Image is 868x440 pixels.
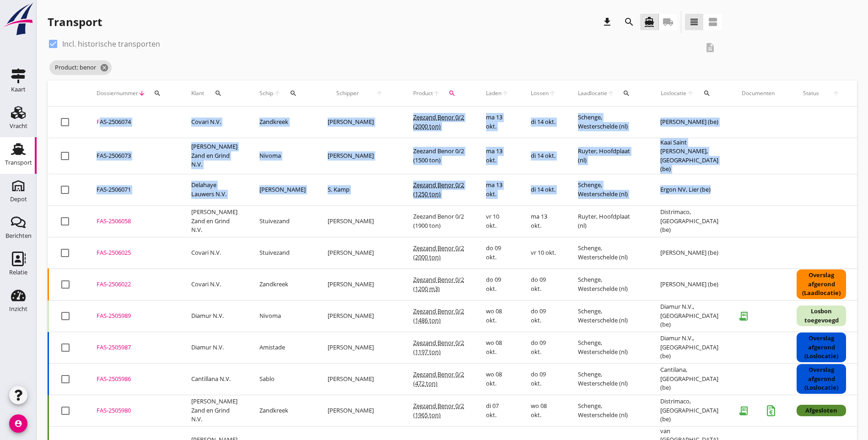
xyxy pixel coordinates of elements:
[248,174,317,205] td: [PERSON_NAME]
[97,185,169,194] div: FAS-2506071
[660,89,687,97] span: Loslocatie
[520,237,567,268] td: vr 10 okt.
[649,332,731,363] td: Diamur N.V., [GEOGRAPHIC_DATA] (be)
[663,16,674,27] i: local_shipping
[48,15,102,29] div: Transport
[248,363,317,395] td: Sablo
[649,107,731,138] td: [PERSON_NAME] (be)
[520,363,567,395] td: do 09 okt.
[402,138,475,174] td: Zeezand Benor 0/2 (1500 ton)
[520,205,567,237] td: ma 13 okt.
[317,205,402,237] td: [PERSON_NAME]
[215,90,222,97] i: search
[180,107,248,138] td: Covari N.V.
[687,90,695,97] i: arrow_upward
[475,138,520,174] td: ma 13 okt.
[248,237,317,268] td: Stuivezand
[180,395,248,426] td: [PERSON_NAME] Zand en Grind N.V.
[274,90,281,97] i: arrow_upward
[413,370,464,387] span: Zeezand Benor 0/2 (472 ton)
[475,300,520,332] td: wo 08 okt.
[367,90,391,97] i: arrow_upward
[180,138,248,174] td: [PERSON_NAME] Zand en Grind N.V.
[180,268,248,300] td: Covari N.V.
[703,90,711,97] i: search
[97,217,169,226] div: FAS-2506058
[10,196,27,202] div: Depot
[734,402,753,420] i: receipt_long
[317,395,402,426] td: [PERSON_NAME]
[649,363,731,395] td: Cantilana, [GEOGRAPHIC_DATA] (be)
[97,311,169,321] div: FAS-2505989
[248,107,317,138] td: Zandkreek
[797,89,826,97] span: Status
[97,406,169,415] div: FAS-2505980
[826,90,846,97] i: arrow_upward
[649,395,731,426] td: Distrimaco, [GEOGRAPHIC_DATA] (be)
[520,332,567,363] td: do 09 okt.
[413,338,464,356] span: Zeezand Benor 0/2 (1197 ton)
[567,138,649,174] td: Ruyter, Hoofdplaat (nl)
[549,90,556,97] i: arrow_upward
[317,138,402,174] td: [PERSON_NAME]
[649,174,731,205] td: Ergon NV, Lier (be)
[567,300,649,332] td: Schenge, Westerschelde (nl)
[689,16,700,27] i: view_headline
[475,107,520,138] td: ma 13 okt.
[649,205,731,237] td: Distrimaco, [GEOGRAPHIC_DATA] (be)
[475,395,520,426] td: di 07 okt.
[97,118,169,127] div: FAS-2506074
[317,300,402,332] td: [PERSON_NAME]
[248,395,317,426] td: Zandkreek
[413,181,464,198] span: Zeezand Benor 0/2 (1250 ton)
[567,363,649,395] td: Schenge, Westerschelde (nl)
[328,89,367,97] span: Schipper
[433,90,440,97] i: arrow_upward
[520,300,567,332] td: do 09 okt.
[97,248,169,258] div: FAS-2506025
[707,16,718,27] i: view_agenda
[413,307,464,324] span: Zeezand Benor 0/2 (1486 ton)
[567,268,649,300] td: Schenge, Westerschelde (nl)
[248,268,317,300] td: Zandkreek
[797,364,846,394] div: Overslag afgerond (Loslocatie)
[475,268,520,300] td: do 09 okt.
[180,205,248,237] td: [PERSON_NAME] Zand en Grind N.V.
[413,89,433,97] span: Product
[742,89,775,97] div: Documenten
[567,332,649,363] td: Schenge, Westerschelde (nl)
[520,268,567,300] td: do 09 okt.
[9,269,27,275] div: Relatie
[475,205,520,237] td: vr 10 okt.
[413,113,464,130] span: Zeezand Benor 0/2 (2000 ton)
[248,138,317,174] td: Nivoma
[402,205,475,237] td: Zeezand Benor 0/2 (1900 ton)
[520,138,567,174] td: di 14 okt.
[49,60,112,75] span: Product: benor
[797,405,846,417] div: Afgesloten
[317,363,402,395] td: [PERSON_NAME]
[567,237,649,268] td: Schenge, Westerschelde (nl)
[259,89,274,97] span: Schip
[531,89,549,97] span: Lossen
[138,90,146,97] i: arrow_downward
[5,233,32,239] div: Berichten
[2,2,35,36] img: logo-small.a267ee39.svg
[520,107,567,138] td: di 14 okt.
[649,268,731,300] td: [PERSON_NAME] (be)
[317,332,402,363] td: [PERSON_NAME]
[649,138,731,174] td: Kaai Saint [PERSON_NAME], [GEOGRAPHIC_DATA] (be)
[180,300,248,332] td: Diamur N.V.
[475,363,520,395] td: wo 08 okt.
[644,16,655,27] i: directions_boat
[248,300,317,332] td: Nivoma
[413,244,464,261] span: Zeezand Benor 0/2 (2000 ton)
[448,90,456,97] i: search
[486,89,501,97] span: Laden
[567,107,649,138] td: Schenge, Westerschelde (nl)
[248,332,317,363] td: Amistade
[607,90,615,97] i: arrow_upward
[154,90,161,97] i: search
[5,160,32,166] div: Transport
[97,280,169,289] div: FAS-2506022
